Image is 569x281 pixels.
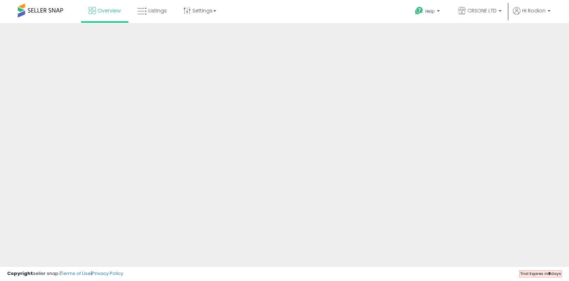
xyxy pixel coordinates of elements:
[148,7,167,14] span: Listings
[7,270,123,277] div: seller snap | |
[409,1,447,23] a: Help
[520,271,561,276] span: Trial Expires in days
[548,271,551,276] b: 8
[467,7,497,14] span: CRSONE LTD
[98,7,121,14] span: Overview
[522,7,546,14] span: Hi Rodion
[425,8,435,14] span: Help
[61,270,91,277] a: Terms of Use
[92,270,123,277] a: Privacy Policy
[415,6,423,15] i: Get Help
[513,7,551,23] a: Hi Rodion
[7,270,33,277] strong: Copyright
